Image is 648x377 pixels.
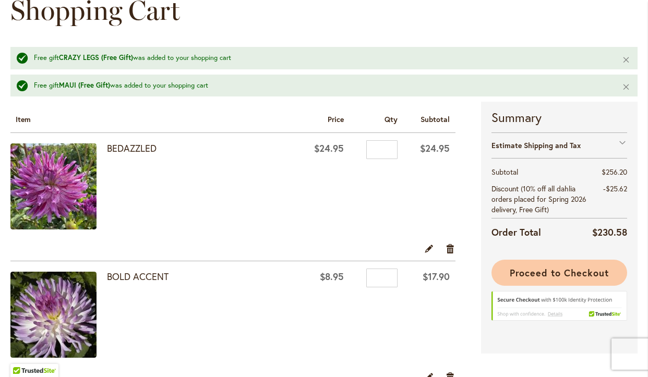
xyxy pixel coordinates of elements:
a: BEDAZZLED [107,142,157,154]
span: Qty [385,114,398,124]
span: $24.95 [314,142,344,154]
a: BOLD ACCENT [10,272,107,360]
strong: Estimate Shipping and Tax [491,140,581,150]
span: $256.20 [602,167,627,177]
span: $8.95 [320,270,344,283]
button: Proceed to Checkout [491,260,628,286]
iframe: Launch Accessibility Center [8,340,37,369]
span: Discount (10% off all dahlia orders placed for Spring 2026 delivery, Free Gift) [491,184,586,214]
a: BEDAZZLED [10,143,107,232]
span: $230.58 [592,226,627,238]
span: -$25.62 [603,184,627,193]
img: BEDAZZLED [10,143,97,229]
strong: Order Total [491,224,541,239]
span: Subtotal [421,114,450,124]
div: Free gift was added to your shopping cart [34,81,606,91]
span: $17.90 [423,270,450,283]
div: TrustedSite Certified [491,291,628,327]
a: BOLD ACCENT [107,270,169,283]
strong: MAUI (Free Gift) [59,81,110,90]
span: $24.95 [420,142,450,154]
strong: Summary [491,108,628,126]
div: Free gift was added to your shopping cart [34,53,606,63]
span: Item [16,114,31,124]
span: Price [328,114,344,124]
th: Subtotal [491,164,593,180]
img: BOLD ACCENT [10,272,97,358]
span: Proceed to Checkout [510,266,609,279]
strong: CRAZY LEGS (Free Gift) [59,53,133,62]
